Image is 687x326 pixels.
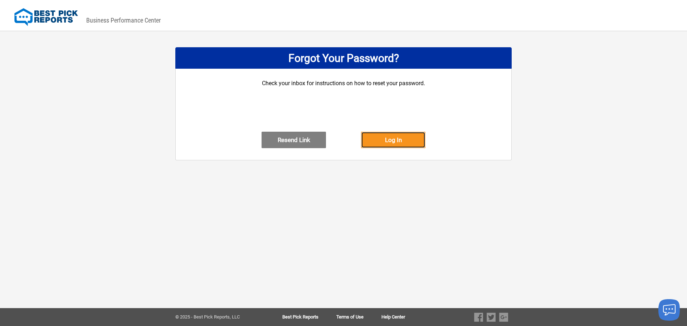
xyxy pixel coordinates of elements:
a: Help Center [381,315,405,320]
img: Best Pick Reports Logo [14,8,78,26]
div: © 2025 - Best Pick Reports, LLC [175,315,259,320]
div: Check your inbox for instructions on how to reset your password. [262,79,425,132]
a: Terms of Use [336,315,381,320]
button: Log In [361,132,425,148]
button: Resend Link [262,132,326,148]
a: Best Pick Reports [282,315,336,320]
button: Launch chat [658,299,680,321]
div: Forgot Your Password? [175,47,512,69]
